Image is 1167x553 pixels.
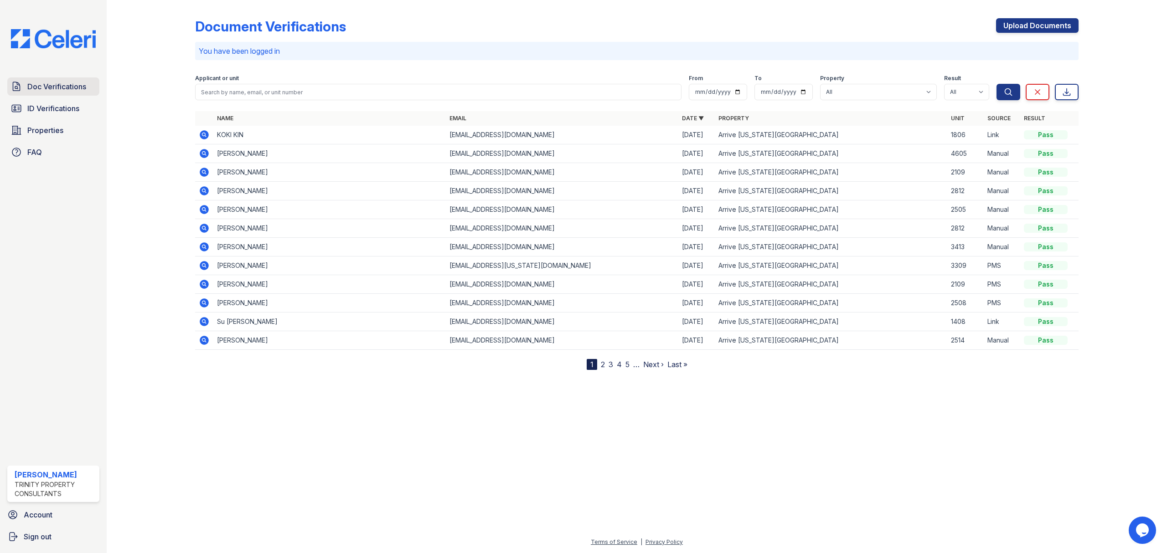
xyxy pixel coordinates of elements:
[678,238,715,256] td: [DATE]
[24,531,52,542] span: Sign out
[213,200,446,219] td: [PERSON_NAME]
[678,312,715,331] td: [DATE]
[754,75,762,82] label: To
[213,182,446,200] td: [PERSON_NAME]
[609,360,613,369] a: 3
[951,115,965,122] a: Unit
[446,312,678,331] td: [EMAIL_ADDRESS][DOMAIN_NAME]
[213,219,446,238] td: [PERSON_NAME]
[667,360,687,369] a: Last »
[1024,317,1068,326] div: Pass
[947,144,984,163] td: 4605
[217,115,233,122] a: Name
[213,126,446,144] td: KOKI KIN
[446,219,678,238] td: [EMAIL_ADDRESS][DOMAIN_NAME]
[715,331,947,350] td: Arrive [US_STATE][GEOGRAPHIC_DATA]
[195,18,346,35] div: Document Verifications
[617,360,622,369] a: 4
[715,163,947,182] td: Arrive [US_STATE][GEOGRAPHIC_DATA]
[1024,205,1068,214] div: Pass
[947,275,984,294] td: 2109
[633,359,640,370] span: …
[1024,224,1068,233] div: Pass
[984,200,1020,219] td: Manual
[213,238,446,256] td: [PERSON_NAME]
[213,275,446,294] td: [PERSON_NAME]
[591,538,637,545] a: Terms of Service
[715,182,947,200] td: Arrive [US_STATE][GEOGRAPHIC_DATA]
[678,219,715,238] td: [DATE]
[947,200,984,219] td: 2505
[1024,168,1068,177] div: Pass
[4,506,103,524] a: Account
[7,99,99,118] a: ID Verifications
[984,256,1020,275] td: PMS
[7,121,99,139] a: Properties
[947,331,984,350] td: 2514
[27,103,79,114] span: ID Verifications
[715,256,947,275] td: Arrive [US_STATE][GEOGRAPHIC_DATA]
[1024,149,1068,158] div: Pass
[1024,115,1045,122] a: Result
[944,75,961,82] label: Result
[678,163,715,182] td: [DATE]
[213,331,446,350] td: [PERSON_NAME]
[987,115,1011,122] a: Source
[984,144,1020,163] td: Manual
[678,256,715,275] td: [DATE]
[213,294,446,312] td: [PERSON_NAME]
[984,312,1020,331] td: Link
[715,294,947,312] td: Arrive [US_STATE][GEOGRAPHIC_DATA]
[678,144,715,163] td: [DATE]
[715,275,947,294] td: Arrive [US_STATE][GEOGRAPHIC_DATA]
[678,126,715,144] td: [DATE]
[947,312,984,331] td: 1408
[27,81,86,92] span: Doc Verifications
[678,275,715,294] td: [DATE]
[715,238,947,256] td: Arrive [US_STATE][GEOGRAPHIC_DATA]
[24,509,52,520] span: Account
[640,538,642,545] div: |
[7,143,99,161] a: FAQ
[984,182,1020,200] td: Manual
[715,219,947,238] td: Arrive [US_STATE][GEOGRAPHIC_DATA]
[996,18,1079,33] a: Upload Documents
[446,200,678,219] td: [EMAIL_ADDRESS][DOMAIN_NAME]
[446,275,678,294] td: [EMAIL_ADDRESS][DOMAIN_NAME]
[4,527,103,546] a: Sign out
[820,75,844,82] label: Property
[449,115,466,122] a: Email
[213,144,446,163] td: [PERSON_NAME]
[1024,242,1068,251] div: Pass
[446,256,678,275] td: [EMAIL_ADDRESS][US_STATE][DOMAIN_NAME]
[718,115,749,122] a: Property
[984,294,1020,312] td: PMS
[446,144,678,163] td: [EMAIL_ADDRESS][DOMAIN_NAME]
[446,294,678,312] td: [EMAIL_ADDRESS][DOMAIN_NAME]
[984,126,1020,144] td: Link
[1024,298,1068,307] div: Pass
[446,238,678,256] td: [EMAIL_ADDRESS][DOMAIN_NAME]
[645,538,683,545] a: Privacy Policy
[984,238,1020,256] td: Manual
[678,200,715,219] td: [DATE]
[682,115,704,122] a: Date ▼
[1024,261,1068,270] div: Pass
[947,238,984,256] td: 3413
[947,126,984,144] td: 1806
[984,331,1020,350] td: Manual
[15,480,96,498] div: Trinity Property Consultants
[678,294,715,312] td: [DATE]
[689,75,703,82] label: From
[213,256,446,275] td: [PERSON_NAME]
[715,200,947,219] td: Arrive [US_STATE][GEOGRAPHIC_DATA]
[1024,336,1068,345] div: Pass
[947,182,984,200] td: 2812
[715,144,947,163] td: Arrive [US_STATE][GEOGRAPHIC_DATA]
[15,469,96,480] div: [PERSON_NAME]
[4,29,103,48] img: CE_Logo_Blue-a8612792a0a2168367f1c8372b55b34899dd931a85d93a1a3d3e32e68fde9ad4.png
[446,331,678,350] td: [EMAIL_ADDRESS][DOMAIN_NAME]
[947,163,984,182] td: 2109
[1024,130,1068,139] div: Pass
